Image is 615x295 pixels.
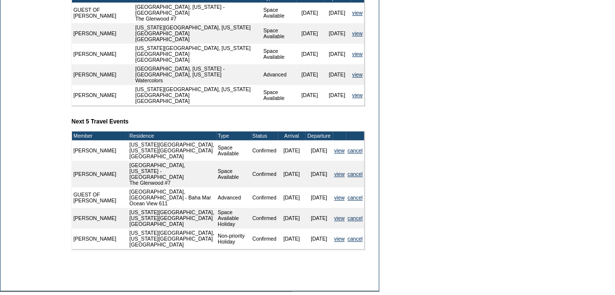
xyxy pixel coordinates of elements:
a: view [334,195,344,200]
td: [PERSON_NAME] [72,23,134,44]
a: view [334,236,344,242]
td: [DATE] [305,187,333,208]
a: view [352,72,363,77]
a: view [334,147,344,153]
a: cancel [347,195,363,200]
td: [PERSON_NAME] [72,228,125,249]
td: Space Available [262,2,296,23]
td: Confirmed [251,161,278,187]
td: [DATE] [278,228,305,249]
td: [DATE] [323,44,351,64]
td: [DATE] [323,23,351,44]
td: GUEST OF [PERSON_NAME] [72,187,125,208]
td: [DATE] [305,140,333,161]
td: [PERSON_NAME] [72,140,125,161]
td: [US_STATE][GEOGRAPHIC_DATA], [US_STATE][GEOGRAPHIC_DATA] [GEOGRAPHIC_DATA] [128,228,216,249]
td: [PERSON_NAME] [72,208,125,228]
td: [PERSON_NAME] [72,64,134,85]
a: view [352,30,363,36]
td: [DATE] [323,64,351,85]
td: Type [216,131,251,140]
td: [DATE] [323,85,351,105]
td: [GEOGRAPHIC_DATA], [US_STATE] - [GEOGRAPHIC_DATA], [US_STATE] Watercolors [134,64,262,85]
a: view [352,92,363,98]
a: cancel [347,147,363,153]
td: Arrival [278,131,305,140]
td: [US_STATE][GEOGRAPHIC_DATA], [US_STATE][GEOGRAPHIC_DATA] [GEOGRAPHIC_DATA] [134,44,262,64]
td: [GEOGRAPHIC_DATA], [GEOGRAPHIC_DATA] - Baha Mar Ocean View 611 [128,187,216,208]
td: Confirmed [251,208,278,228]
td: Space Available Holiday [216,208,251,228]
td: [US_STATE][GEOGRAPHIC_DATA], [US_STATE][GEOGRAPHIC_DATA] [GEOGRAPHIC_DATA] [128,208,216,228]
td: [DATE] [296,2,323,23]
td: [DATE] [305,228,333,249]
a: cancel [347,171,363,177]
a: cancel [347,215,363,221]
td: [GEOGRAPHIC_DATA], [US_STATE] - [GEOGRAPHIC_DATA] The Glenwood #7 [134,2,262,23]
td: [GEOGRAPHIC_DATA], [US_STATE] - [GEOGRAPHIC_DATA] The Glenwood #7 [128,161,216,187]
td: Advanced [216,187,251,208]
td: Space Available [216,161,251,187]
a: view [334,171,344,177]
td: Advanced [262,64,296,85]
td: [DATE] [305,208,333,228]
td: Confirmed [251,228,278,249]
td: Departure [305,131,333,140]
td: [PERSON_NAME] [72,44,134,64]
b: Next 5 Travel Events [71,118,129,125]
td: [DATE] [278,140,305,161]
td: [DATE] [296,23,323,44]
a: view [334,215,344,221]
a: view [352,51,363,57]
td: Status [251,131,278,140]
td: [DATE] [296,85,323,105]
a: cancel [347,236,363,242]
td: Residence [128,131,216,140]
td: [PERSON_NAME] [72,161,125,187]
td: [DATE] [296,44,323,64]
td: [DATE] [296,64,323,85]
td: [US_STATE][GEOGRAPHIC_DATA], [US_STATE][GEOGRAPHIC_DATA] [GEOGRAPHIC_DATA] [128,140,216,161]
td: Confirmed [251,140,278,161]
td: Confirmed [251,187,278,208]
td: Non-priority Holiday [216,228,251,249]
td: Member [72,131,125,140]
td: [PERSON_NAME] [72,85,134,105]
td: [US_STATE][GEOGRAPHIC_DATA], [US_STATE][GEOGRAPHIC_DATA] [GEOGRAPHIC_DATA] [134,23,262,44]
td: [DATE] [278,187,305,208]
td: [DATE] [278,208,305,228]
td: [DATE] [278,161,305,187]
td: Space Available [262,85,296,105]
td: Space Available [262,23,296,44]
td: [US_STATE][GEOGRAPHIC_DATA], [US_STATE][GEOGRAPHIC_DATA] [GEOGRAPHIC_DATA] [134,85,262,105]
a: view [352,10,363,16]
td: [DATE] [323,2,351,23]
td: GUEST OF [PERSON_NAME] [72,2,134,23]
td: Space Available [216,140,251,161]
td: [DATE] [305,161,333,187]
td: Space Available [262,44,296,64]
